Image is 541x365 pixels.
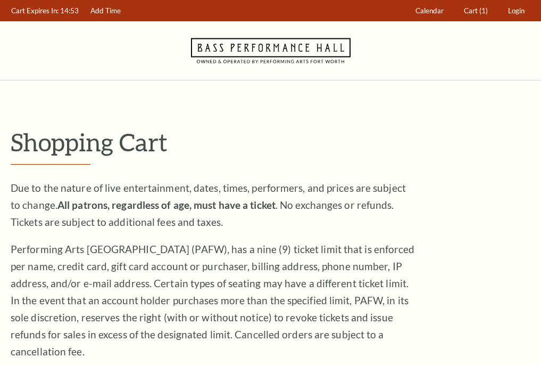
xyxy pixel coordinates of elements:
[503,1,530,21] a: Login
[60,6,79,15] span: 14:53
[57,199,276,211] strong: All patrons, regardless of age, must have a ticket
[11,128,530,156] p: Shopping Cart
[86,1,126,21] a: Add Time
[11,6,59,15] span: Cart Expires In:
[411,1,449,21] a: Calendar
[508,6,525,15] span: Login
[11,182,406,228] span: Due to the nature of live entertainment, dates, times, performers, and prices are subject to chan...
[415,6,444,15] span: Calendar
[464,6,478,15] span: Cart
[479,6,488,15] span: (1)
[459,1,493,21] a: Cart (1)
[11,241,415,360] p: Performing Arts [GEOGRAPHIC_DATA] (PAFW), has a nine (9) ticket limit that is enforced per name, ...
